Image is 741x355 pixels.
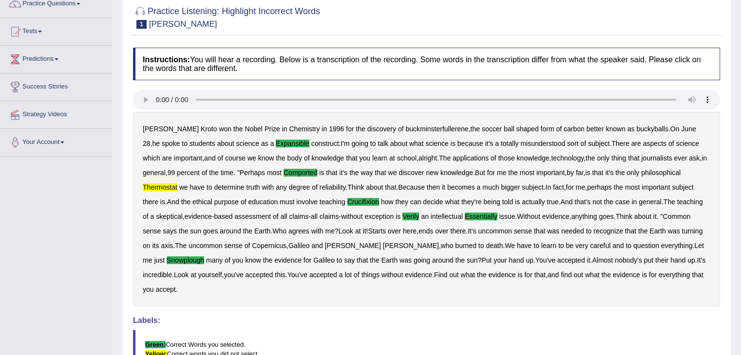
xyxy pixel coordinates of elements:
b: soccer [482,125,502,133]
b: says [163,227,177,235]
b: recognize [593,227,623,235]
b: there [143,198,158,206]
b: you [232,256,244,264]
b: general [639,198,662,206]
b: And [167,198,179,206]
b: those [498,154,514,162]
b: Common [663,213,690,220]
b: that [326,169,337,177]
b: teaching [320,198,345,206]
b: with [262,183,274,191]
b: you [359,154,370,162]
b: based [214,213,232,220]
b: uncommon [478,227,512,235]
b: determine [214,183,244,191]
b: we [388,169,397,177]
b: actually [522,198,545,206]
b: that [628,154,639,162]
b: anything [571,213,597,220]
b: June [681,125,696,133]
b: have [190,183,205,191]
b: known [606,125,625,133]
b: sense [224,242,242,249]
b: that [625,227,636,235]
b: [PERSON_NAME] [143,125,199,133]
b: a [151,213,154,220]
b: that [592,169,603,177]
b: general [143,169,166,177]
b: of [491,154,496,162]
b: to [626,242,631,249]
small: [PERSON_NAME] [149,19,217,29]
b: learn [541,242,556,249]
b: is [451,140,456,147]
b: is [585,169,590,177]
span: 1 [136,20,147,29]
b: to [558,242,564,249]
b: Who [272,227,286,235]
b: purpose [214,198,239,206]
b: It's [468,227,476,235]
b: totally [501,140,519,147]
b: of [225,256,230,264]
b: buckyballs [636,125,668,133]
b: Instructions: [143,55,190,64]
b: carbon [564,125,585,133]
b: it's [340,169,348,177]
b: skeptical [156,213,182,220]
b: exception [364,213,394,220]
b: the [243,227,252,235]
b: philosophical [641,169,681,177]
b: knowledge [516,154,549,162]
b: the [349,169,359,177]
b: important [642,183,670,191]
b: discovery [367,125,396,133]
b: the [613,183,623,191]
b: to [586,227,591,235]
b: ball [504,125,514,133]
b: how [381,198,394,206]
b: told [502,198,513,206]
b: Earth [649,227,665,235]
b: who [441,242,454,249]
b: in [702,154,707,162]
b: be [566,242,573,249]
b: The [439,154,451,162]
b: only [597,154,609,162]
b: Earth [254,227,270,235]
b: of [202,169,208,177]
b: it [653,213,657,220]
b: turning [682,227,703,235]
b: better [587,125,604,133]
b: alright [418,154,437,162]
b: thing [611,154,626,162]
b: Starts [368,227,386,235]
a: Tests [0,18,112,42]
b: In [545,183,551,191]
b: subject [522,183,543,191]
b: what [445,198,459,206]
b: it's [605,169,613,177]
b: to [182,140,188,147]
b: it's [485,140,494,147]
b: in [322,125,327,133]
a: Predictions [0,46,112,70]
b: aspects [643,140,666,147]
b: form [540,125,554,133]
b: me [143,256,152,264]
b: question [633,242,659,249]
b: of [241,198,247,206]
b: issue [499,213,515,220]
b: 1996 [329,125,344,133]
b: expansible [276,140,309,147]
b: is [515,198,520,206]
b: intellectual [431,213,463,220]
b: of [556,125,562,133]
b: about [634,213,651,220]
b: education [248,198,278,206]
b: by [567,169,574,177]
b: Look [339,227,353,235]
b: far [576,169,584,177]
b: of [304,154,310,162]
b: its [152,242,159,249]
